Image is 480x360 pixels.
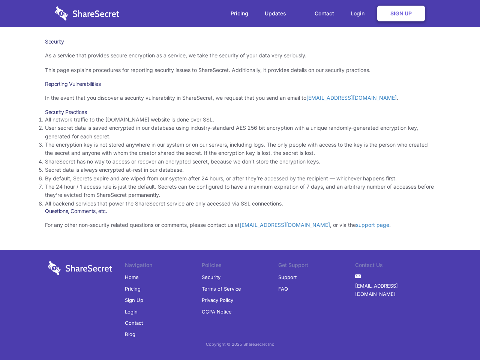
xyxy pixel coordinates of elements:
[125,306,138,317] a: Login
[125,294,143,306] a: Sign Up
[125,317,143,328] a: Contact
[45,124,435,141] li: User secret data is saved encrypted in our database using industry-standard AES 256 bit encryptio...
[223,2,256,25] a: Pricing
[202,271,220,283] a: Security
[355,261,432,271] li: Contact Us
[45,183,435,199] li: The 24 hour / 1 access rule is just the default. Secrets can be configured to have a maximum expi...
[45,51,435,60] p: As a service that provides secure encryption as a service, we take the security of your data very...
[125,283,141,294] a: Pricing
[45,199,435,208] li: All backend services that power the ShareSecret service are only accessed via SSL connections.
[45,81,435,87] h3: Reporting Vulnerabilities
[45,166,435,174] li: Secret data is always encrypted at-rest in our database.
[55,6,119,21] img: logo-wordmark-white-trans-d4663122ce5f474addd5e946df7df03e33cb6a1c49d2221995e7729f52c070b2.svg
[45,66,435,74] p: This page explains procedures for reporting security issues to ShareSecret. Additionally, it prov...
[307,2,342,25] a: Contact
[278,271,297,283] a: Support
[377,6,425,21] a: Sign Up
[202,294,233,306] a: Privacy Policy
[202,283,241,294] a: Terms of Service
[45,115,435,124] li: All network traffic to the [DOMAIN_NAME] website is done over SSL.
[45,38,435,45] h1: Security
[45,157,435,166] li: ShareSecret has no way to access or recover an encrypted secret, because we don’t store the encry...
[45,141,435,157] li: The encryption key is not stored anywhere in our system or on our servers, including logs. The on...
[125,271,139,283] a: Home
[45,208,435,214] h3: Questions, Comments, etc.
[278,261,355,271] li: Get Support
[355,280,432,300] a: [EMAIL_ADDRESS][DOMAIN_NAME]
[45,221,435,229] p: For any other non-security related questions or comments, please contact us at , or via the .
[125,261,202,271] li: Navigation
[356,222,389,228] a: support page
[45,109,435,115] h3: Security Practices
[278,283,288,294] a: FAQ
[45,174,435,183] li: By default, Secrets expire and are wiped from our system after 24 hours, or after they’re accesse...
[343,2,376,25] a: Login
[240,222,330,228] a: [EMAIL_ADDRESS][DOMAIN_NAME]
[48,261,112,275] img: logo-wordmark-white-trans-d4663122ce5f474addd5e946df7df03e33cb6a1c49d2221995e7729f52c070b2.svg
[45,94,435,102] p: In the event that you discover a security vulnerability in ShareSecret, we request that you send ...
[306,94,397,101] a: [EMAIL_ADDRESS][DOMAIN_NAME]
[202,261,279,271] li: Policies
[125,328,135,340] a: Blog
[202,306,232,317] a: CCPA Notice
